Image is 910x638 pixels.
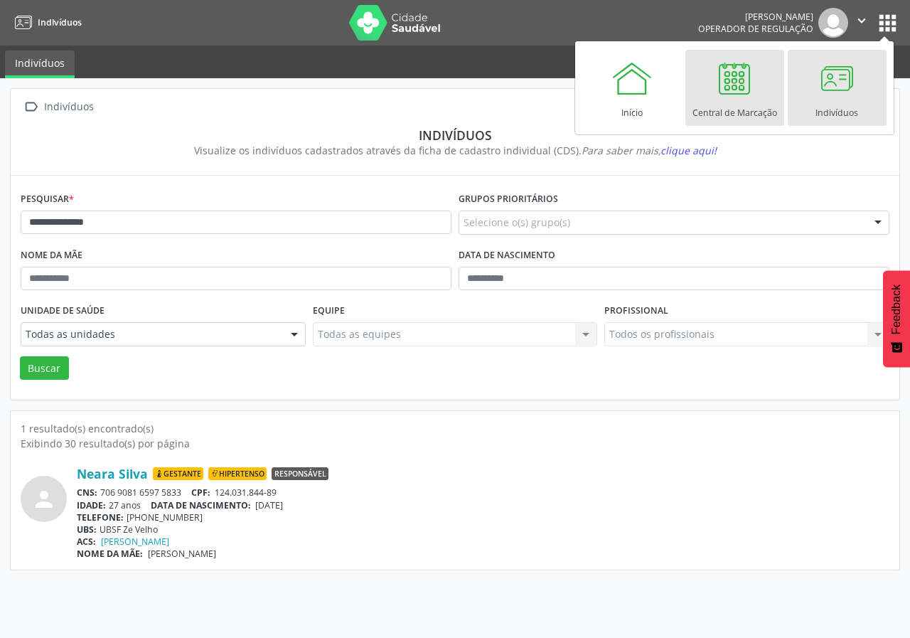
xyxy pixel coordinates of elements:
[20,356,69,381] button: Buscar
[604,300,668,322] label: Profissional
[77,499,106,511] span: IDADE:
[875,11,900,36] button: apps
[77,511,124,523] span: TELEFONE:
[208,467,267,480] span: Hipertenso
[464,215,570,230] span: Selecione o(s) grupo(s)
[854,13,869,28] i: 
[459,188,558,211] label: Grupos prioritários
[255,499,283,511] span: [DATE]
[848,8,875,38] button: 
[890,285,903,334] span: Feedback
[459,245,555,267] label: Data de nascimento
[21,188,74,211] label: Pesquisar
[21,300,105,322] label: Unidade de saúde
[313,300,345,322] label: Equipe
[31,127,879,143] div: Indivíduos
[215,487,277,499] span: 124.031.844-89
[21,245,82,267] label: Nome da mãe
[685,50,784,126] a: Central de Marcação
[26,327,277,341] span: Todas as unidades
[77,536,96,548] span: ACS:
[101,536,169,548] a: [PERSON_NAME]
[77,466,148,482] a: Neara Silva
[21,421,889,436] div: 1 resultado(s) encontrado(s)
[21,436,889,451] div: Exibindo 30 resultado(s) por página
[583,50,682,126] a: Início
[818,8,848,38] img: img
[883,270,910,367] button: Feedback - Mostrar pesquisa
[77,499,889,511] div: 27 anos
[698,23,813,35] span: Operador de regulação
[10,11,82,34] a: Indivíduos
[153,467,203,480] span: Gestante
[77,511,889,523] div: [PHONE_NUMBER]
[21,97,41,117] i: 
[77,548,143,560] span: NOME DA MÃE:
[582,144,717,157] i: Para saber mais,
[148,548,216,560] span: [PERSON_NAME]
[31,143,879,158] div: Visualize os indivíduos cadastrados através da ficha de cadastro individual (CDS).
[698,11,813,23] div: [PERSON_NAME]
[31,487,57,512] i: person
[660,144,717,157] span: clique aqui!
[77,523,889,536] div: UBSF Ze Velho
[272,467,328,480] span: Responsável
[41,97,96,117] div: Indivíduos
[38,16,82,28] span: Indivíduos
[77,487,889,499] div: 706 9081 6597 5833
[191,487,210,499] span: CPF:
[788,50,887,126] a: Indivíduos
[77,487,97,499] span: CNS:
[151,499,251,511] span: DATA DE NASCIMENTO:
[5,50,75,78] a: Indivíduos
[77,523,97,536] span: UBS:
[21,97,96,117] a:  Indivíduos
